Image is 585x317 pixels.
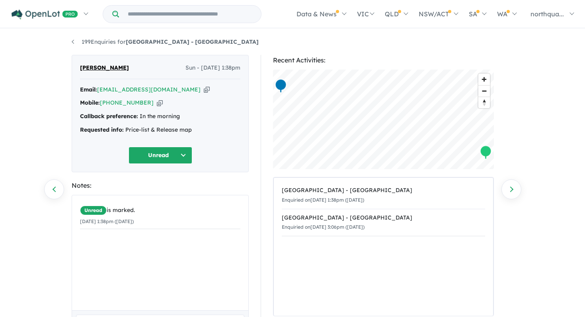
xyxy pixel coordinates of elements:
div: [GEOGRAPHIC_DATA] - [GEOGRAPHIC_DATA] [282,213,485,223]
button: Zoom in [478,74,490,85]
div: Map marker [275,79,287,93]
button: Unread [129,147,192,164]
div: In the morning [80,112,240,121]
small: [DATE] 1:38pm ([DATE]) [80,218,134,224]
div: [GEOGRAPHIC_DATA] - [GEOGRAPHIC_DATA] [282,186,485,195]
span: Zoom out [478,86,490,97]
canvas: Map [273,70,494,169]
a: [PHONE_NUMBER] [100,99,154,106]
span: Sun - [DATE] 1:38pm [185,63,240,73]
div: Notes: [72,180,249,191]
div: Price-list & Release map [80,125,240,135]
strong: Email: [80,86,97,93]
strong: Requested info: [80,126,124,133]
small: Enquiried on [DATE] 1:38pm ([DATE]) [282,197,364,203]
nav: breadcrumb [72,37,513,47]
span: northqua... [530,10,564,18]
small: Enquiried on [DATE] 3:06pm ([DATE]) [282,224,365,230]
img: Openlot PRO Logo White [12,10,78,19]
span: Unread [80,206,107,215]
a: 199Enquiries for[GEOGRAPHIC_DATA] - [GEOGRAPHIC_DATA] [72,38,259,45]
strong: Callback preference: [80,113,138,120]
span: [PERSON_NAME] [80,63,129,73]
button: Copy [157,99,163,107]
a: [GEOGRAPHIC_DATA] - [GEOGRAPHIC_DATA]Enquiried on[DATE] 1:38pm ([DATE]) [282,182,485,209]
div: Recent Activities: [273,55,494,66]
strong: Mobile: [80,99,100,106]
input: Try estate name, suburb, builder or developer [121,6,259,23]
a: [EMAIL_ADDRESS][DOMAIN_NAME] [97,86,201,93]
div: is marked. [80,206,240,215]
button: Copy [204,86,210,94]
a: [GEOGRAPHIC_DATA] - [GEOGRAPHIC_DATA]Enquiried on[DATE] 3:06pm ([DATE]) [282,209,485,237]
strong: [GEOGRAPHIC_DATA] - [GEOGRAPHIC_DATA] [126,38,259,45]
div: Map marker [480,145,492,160]
button: Zoom out [478,85,490,97]
button: Reset bearing to north [478,97,490,108]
